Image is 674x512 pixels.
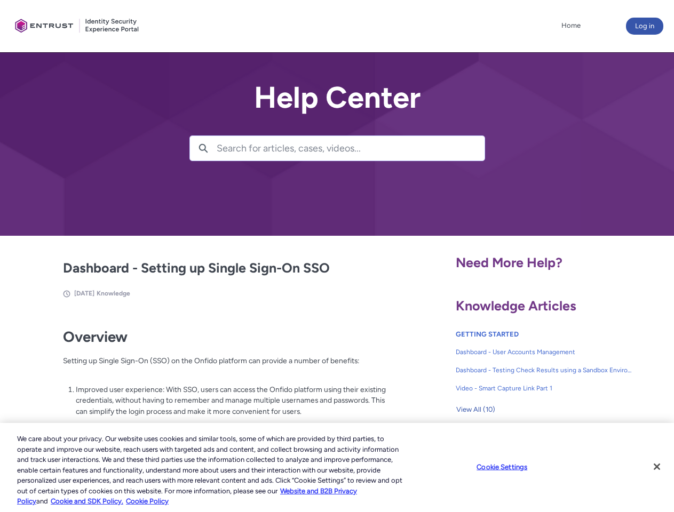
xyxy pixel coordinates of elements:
[63,328,128,346] strong: Overview
[456,343,633,361] a: Dashboard - User Accounts Management
[456,365,633,375] span: Dashboard - Testing Check Results using a Sandbox Environment
[456,401,496,418] button: View All (10)
[456,379,633,397] a: Video - Smart Capture Link Part 1
[456,330,519,338] a: GETTING STARTED
[456,254,562,270] span: Need More Help?
[456,402,495,418] span: View All (10)
[456,298,576,314] span: Knowledge Articles
[74,290,94,297] span: [DATE]
[456,361,633,379] a: Dashboard - Testing Check Results using a Sandbox Environment
[17,434,405,507] div: We care about your privacy. Our website uses cookies and similar tools, some of which are provide...
[626,18,663,35] button: Log in
[456,383,633,393] span: Video - Smart Capture Link Part 1
[190,136,217,161] button: Search
[63,258,386,278] h2: Dashboard - Setting up Single Sign-On SSO
[126,497,169,505] a: Cookie Policy
[217,136,485,161] input: Search for articles, cases, videos...
[645,455,669,478] button: Close
[97,289,130,298] li: Knowledge
[456,347,633,357] span: Dashboard - User Accounts Management
[559,18,583,34] a: Home
[51,497,123,505] a: Cookie and SDK Policy.
[469,456,535,477] button: Cookie Settings
[63,355,386,377] p: Setting up Single Sign-On (SSO) on the Onfido platform can provide a number of benefits:
[76,384,386,417] p: Improved user experience: With SSO, users can access the Onfido platform using their existing cre...
[189,81,485,114] h2: Help Center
